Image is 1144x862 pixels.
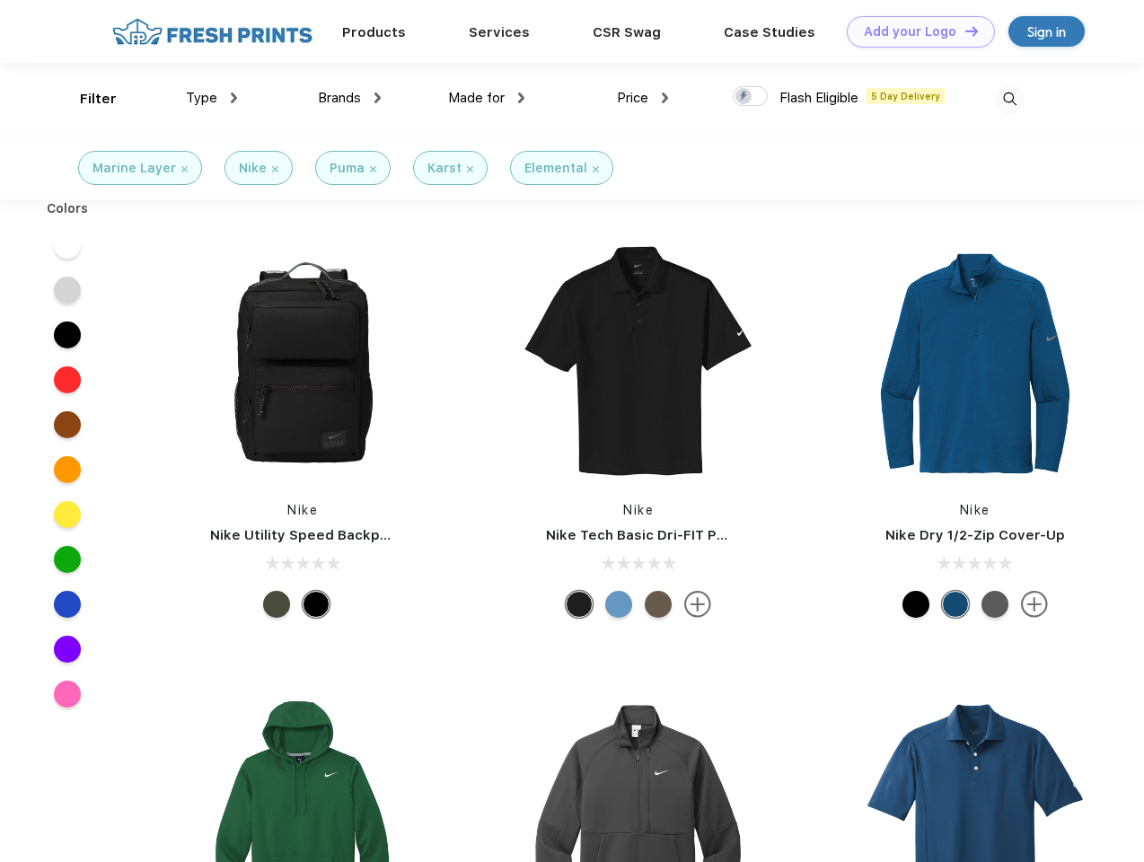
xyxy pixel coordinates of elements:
span: Type [186,90,217,106]
span: Price [617,90,648,106]
a: Sign in [1008,16,1085,47]
a: Nike Utility Speed Backpack [210,527,404,543]
span: 5 Day Delivery [866,88,946,104]
img: dropdown.png [518,92,524,103]
a: Services [469,24,530,40]
div: University Blue [605,591,632,618]
img: desktop_search.svg [995,84,1025,114]
img: DT [965,26,978,36]
a: Nike [287,503,318,517]
div: Karst [427,159,462,178]
div: Sign in [1027,22,1066,42]
div: Black [566,591,593,618]
a: Nike [960,503,990,517]
div: Puma [330,159,365,178]
img: filter_cancel.svg [181,166,188,172]
img: dropdown.png [231,92,237,103]
img: fo%20logo%202.webp [107,16,318,48]
img: filter_cancel.svg [593,166,599,172]
img: dropdown.png [374,92,381,103]
div: Nike [239,159,267,178]
img: filter_cancel.svg [370,166,376,172]
div: Elemental [524,159,587,178]
a: Products [342,24,406,40]
div: Colors [33,199,102,218]
span: Made for [448,90,505,106]
img: dropdown.png [662,92,668,103]
img: more.svg [1021,591,1048,618]
div: Black [902,591,929,618]
a: Nike Dry 1/2-Zip Cover-Up [885,527,1065,543]
div: Gym Blue [942,591,969,618]
a: Nike [623,503,654,517]
div: Olive Khaki [645,591,672,618]
div: Marine Layer [92,159,176,178]
img: filter_cancel.svg [467,166,473,172]
img: more.svg [684,591,711,618]
img: func=resize&h=266 [183,244,422,483]
span: Flash Eligible [779,90,858,106]
div: Add your Logo [864,24,956,40]
div: Black [303,591,330,618]
img: func=resize&h=266 [856,244,1095,483]
div: Black Heather [981,591,1008,618]
img: func=resize&h=266 [519,244,758,483]
div: Cargo Khaki [263,591,290,618]
span: Brands [318,90,361,106]
a: CSR Swag [593,24,661,40]
img: filter_cancel.svg [272,166,278,172]
a: Nike Tech Basic Dri-FIT Polo [546,527,738,543]
div: Filter [80,89,117,110]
